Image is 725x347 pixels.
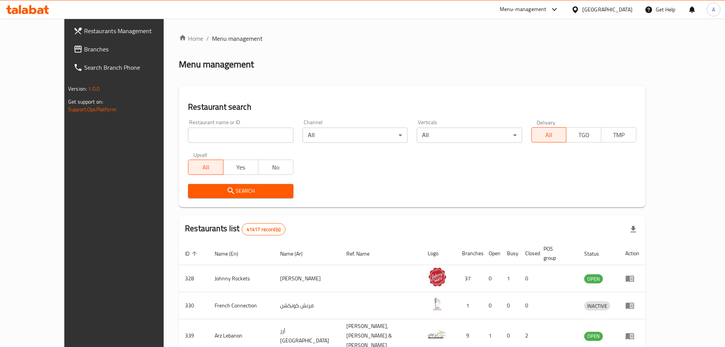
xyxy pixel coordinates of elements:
td: 0 [483,292,501,319]
button: TMP [601,127,636,142]
div: Export file [624,220,642,238]
h2: Restaurants list [185,223,285,235]
span: Search Branch Phone [84,63,179,72]
span: Version: [68,84,87,94]
td: 0 [519,292,537,319]
td: 37 [456,265,483,292]
td: 1 [501,265,519,292]
td: فرنش كونكشن [274,292,340,319]
span: TGO [569,130,598,141]
img: Johnny Rockets [428,267,447,286]
th: Logo [422,242,456,265]
button: TGO [566,127,601,142]
a: Home [179,34,203,43]
label: Delivery [537,120,556,125]
div: Total records count [242,223,285,235]
span: All [535,130,564,141]
th: Action [619,242,645,265]
span: A [712,5,715,14]
button: No [258,160,293,175]
button: Search [188,184,293,198]
div: OPEN [584,332,603,341]
th: Open [483,242,501,265]
h2: Restaurant search [188,101,636,113]
th: Busy [501,242,519,265]
td: 328 [179,265,209,292]
span: Name (Ar) [280,249,312,258]
label: Upsell [193,152,207,157]
span: Branches [84,45,179,54]
a: Search Branch Phone [67,58,185,77]
span: All [191,162,220,173]
span: INACTIVE [584,302,610,310]
span: OPEN [584,275,603,283]
button: All [188,160,223,175]
button: Yes [223,160,258,175]
img: Arz Lebanon [428,325,447,344]
div: INACTIVE [584,301,610,310]
span: Menu management [212,34,263,43]
span: Status [584,249,609,258]
li: / [206,34,209,43]
a: Branches [67,40,185,58]
div: All [417,128,522,143]
span: Get support on: [68,97,103,107]
h2: Menu management [179,58,254,70]
img: French Connection [428,294,447,313]
span: 1.0.0 [88,84,100,94]
td: [PERSON_NAME] [274,265,340,292]
span: Restaurants Management [84,26,179,35]
a: Restaurants Management [67,22,185,40]
td: French Connection [209,292,274,319]
span: Ref. Name [346,249,379,258]
td: 330 [179,292,209,319]
div: Menu-management [500,5,547,14]
td: Johnny Rockets [209,265,274,292]
button: All [531,127,567,142]
td: 0 [501,292,519,319]
input: Search for restaurant name or ID.. [188,128,293,143]
span: Search [194,186,287,196]
span: 41417 record(s) [242,226,285,233]
span: No [261,162,290,173]
a: Support.OpsPlatform [68,104,116,114]
span: TMP [604,130,633,141]
div: Menu [625,301,639,310]
td: 0 [483,265,501,292]
td: 0 [519,265,537,292]
th: Branches [456,242,483,265]
span: Name (En) [215,249,248,258]
span: OPEN [584,332,603,341]
div: [GEOGRAPHIC_DATA] [582,5,633,14]
span: Yes [226,162,255,173]
span: ID [185,249,199,258]
nav: breadcrumb [179,34,645,43]
td: 1 [456,292,483,319]
div: Menu [625,274,639,283]
span: POS group [543,244,569,262]
th: Closed [519,242,537,265]
div: All [303,128,408,143]
div: Menu [625,331,639,341]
